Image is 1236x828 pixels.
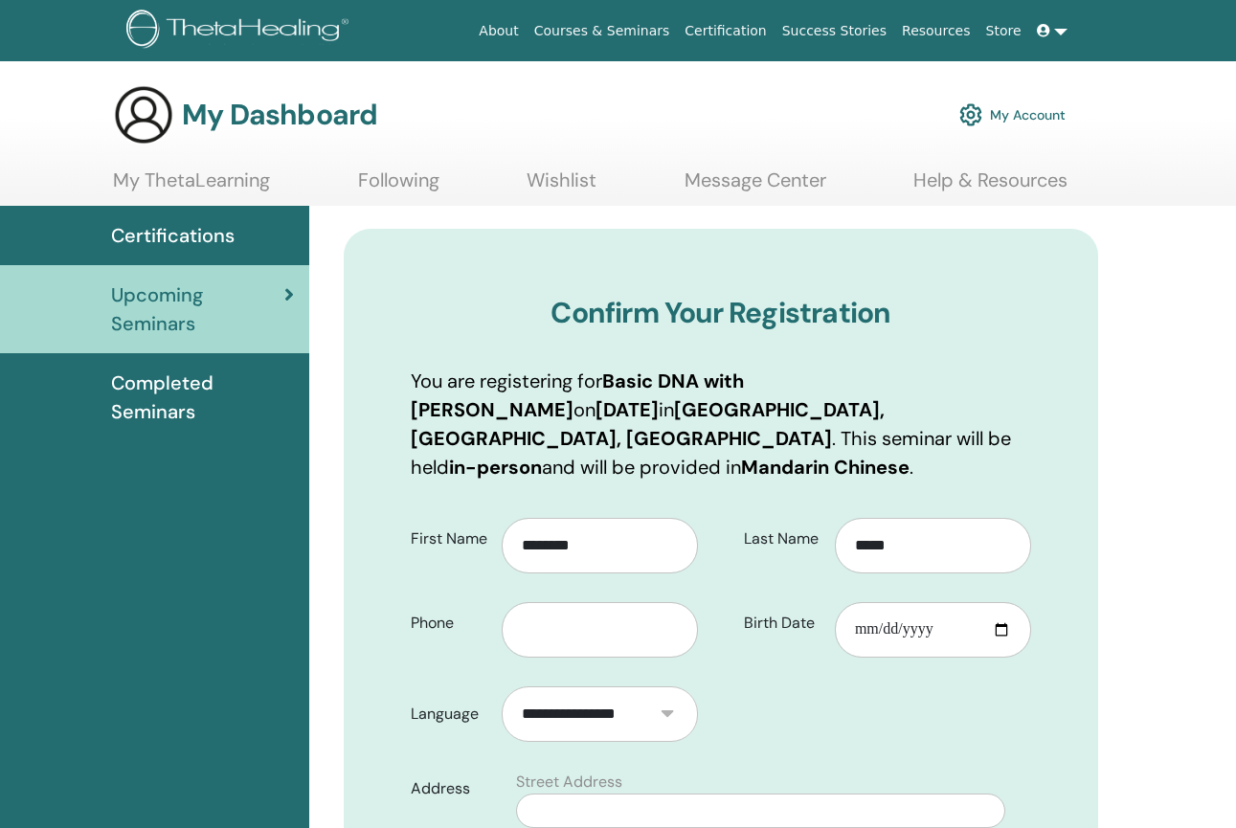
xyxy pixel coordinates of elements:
a: Resources [894,13,978,49]
a: Certification [677,13,774,49]
b: in-person [449,455,542,480]
label: Address [396,771,505,807]
a: Following [358,168,439,206]
img: generic-user-icon.jpg [113,84,174,145]
label: Phone [396,605,502,641]
label: Language [396,696,502,732]
img: logo.png [126,10,355,53]
span: Completed Seminars [111,369,294,426]
a: About [471,13,526,49]
label: Street Address [516,771,622,794]
b: [DATE] [596,397,659,422]
a: Message Center [685,168,826,206]
img: cog.svg [959,99,982,131]
a: My ThetaLearning [113,168,270,206]
a: Help & Resources [913,168,1067,206]
h3: My Dashboard [182,98,377,132]
a: Courses & Seminars [527,13,678,49]
a: Success Stories [775,13,894,49]
a: Store [978,13,1029,49]
h3: Confirm Your Registration [411,296,1031,330]
span: Upcoming Seminars [111,280,284,338]
label: Birth Date [730,605,835,641]
a: My Account [959,94,1066,136]
label: First Name [396,521,502,557]
b: Mandarin Chinese [741,455,910,480]
label: Last Name [730,521,835,557]
a: Wishlist [527,168,596,206]
p: You are registering for on in . This seminar will be held and will be provided in . [411,367,1031,481]
span: Certifications [111,221,235,250]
